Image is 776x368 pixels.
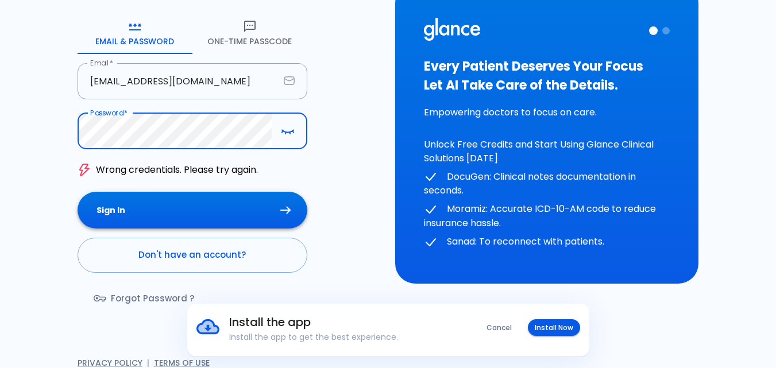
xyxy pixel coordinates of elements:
[78,238,307,272] a: Don't have an account?
[424,170,670,198] p: DocuGen: Clinical notes documentation in seconds.
[90,108,128,118] label: Password
[424,106,670,119] p: Empowering doctors to focus on care.
[424,202,670,230] p: Moramiz: Accurate ICD-10-AM code to reduce insurance hassle.
[192,13,307,54] button: One-Time Passcode
[78,63,279,99] input: dr.ahmed@clinic.com
[96,163,258,177] p: Wrong credentials. Please try again.
[229,331,449,343] p: Install the app to get the best experience.
[90,58,113,68] label: Email
[78,13,192,54] button: Email & Password
[424,138,670,165] p: Unlock Free Credits and Start Using Glance Clinical Solutions [DATE]
[424,235,670,249] p: Sanad: To reconnect with patients.
[78,282,213,315] a: Forgot Password ?
[528,319,580,336] button: Install Now
[229,313,449,331] h6: Install the app
[424,57,670,95] h3: Every Patient Deserves Your Focus Let AI Take Care of the Details.
[78,192,307,229] button: Sign In
[480,319,519,336] button: Cancel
